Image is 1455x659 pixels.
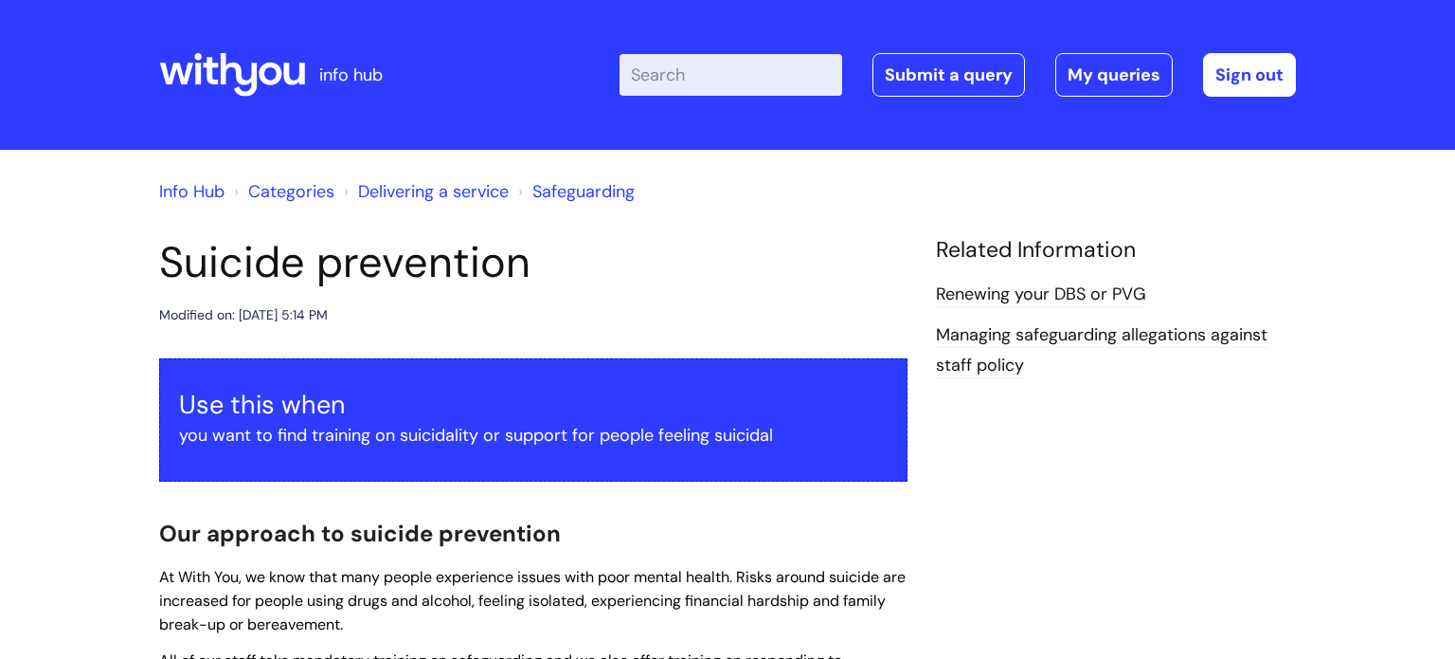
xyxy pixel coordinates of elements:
li: Solution home [229,176,334,207]
div: | - [620,53,1296,97]
a: Sign out [1203,53,1296,97]
a: Delivering a service [358,180,509,203]
a: Submit a query [872,53,1025,97]
a: My queries [1055,53,1173,97]
input: Search [620,54,842,96]
a: Info Hub [159,180,225,203]
h4: Related Information [936,237,1296,264]
li: Safeguarding [513,176,635,207]
li: Delivering a service [339,176,509,207]
a: Renewing your DBS or PVG [936,283,1146,307]
a: Categories [248,180,334,203]
span: Our approach to suicide prevention [159,519,561,548]
h1: Suicide prevention [159,237,907,288]
p: info hub [319,60,383,90]
div: Modified on: [DATE] 5:14 PM [159,303,328,327]
a: Managing safeguarding allegations against staff policy [936,323,1267,378]
a: Safeguarding [532,180,635,203]
h3: Use this when [179,390,888,420]
p: you want to find training on suicidality or support for people feeling suicidal [179,420,888,450]
span: At With You, we know that many people experience issues with poor mental health. Risks around sui... [159,567,906,634]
